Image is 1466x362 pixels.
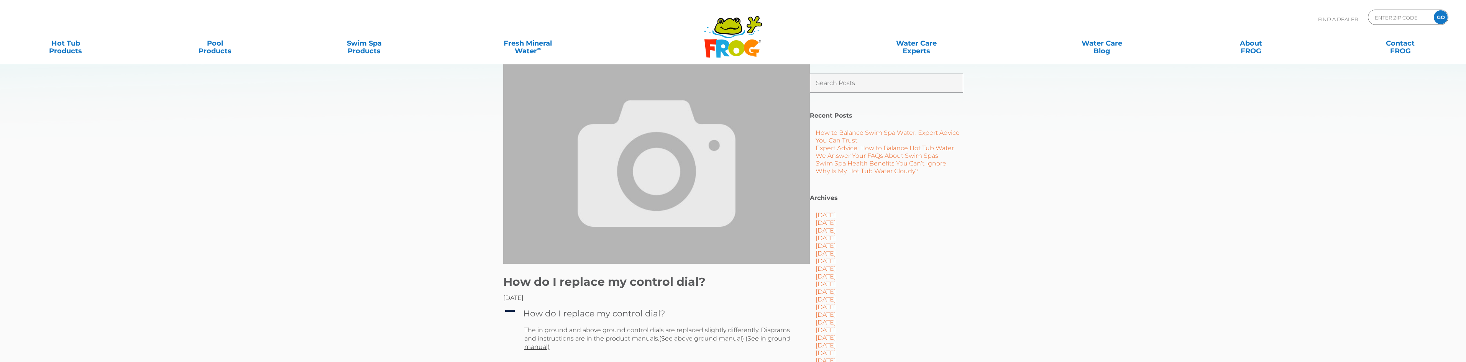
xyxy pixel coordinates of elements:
[1434,10,1448,24] input: GO
[816,160,946,167] a: Swim Spa Health Benefits You Can’t Ignore
[816,319,836,326] a: [DATE]
[455,36,601,51] a: Fresh MineralWater∞
[816,211,836,219] a: [DATE]
[503,275,810,288] h1: How do I replace my control dial?
[822,36,1011,51] a: Water CareExperts
[816,129,960,144] a: How to Balance Swim Spa Water: Expert Advice You Can Trust
[503,294,810,302] div: [DATE]
[8,36,124,51] a: Hot TubProducts
[503,63,810,264] img: Frog Products Blog Image
[816,273,836,280] a: [DATE]
[946,75,961,91] input: Submit
[816,219,836,226] a: [DATE]
[816,250,836,257] a: [DATE]
[816,234,836,242] a: [DATE]
[816,349,836,357] a: [DATE]
[504,306,515,317] span: A
[1193,36,1309,51] a: AboutFROG
[810,112,963,120] h2: Recent Posts
[816,311,836,318] a: [DATE]
[157,36,273,51] a: PoolProducts
[306,36,422,51] a: Swim SpaProducts
[816,342,836,349] a: [DATE]
[816,334,836,341] a: [DATE]
[1342,36,1458,51] a: ContactFROG
[816,326,836,334] a: [DATE]
[1374,12,1426,23] input: Zip Code Form
[1044,36,1160,51] a: Water CareBlog
[523,307,665,320] h4: How do I replace my control dial?
[816,242,836,249] a: [DATE]
[816,265,836,272] a: [DATE]
[524,326,800,351] p: The in ground and above ground control dials are replaced slightly differently. Diagrams and inst...
[816,303,836,311] a: [DATE]
[1318,10,1358,29] p: Find A Dealer
[816,144,954,152] a: Expert Advice: How to Balance Hot Tub Water
[503,305,810,322] a: A How do I replace my control dial?
[816,167,919,175] a: Why Is My Hot Tub Water Cloudy?
[816,288,836,295] a: [DATE]
[537,46,541,52] sup: ∞
[816,227,836,234] a: [DATE]
[816,257,836,265] a: [DATE]
[659,335,744,342] a: (See above ground manual)
[810,194,963,202] h2: Archives
[816,296,836,303] a: [DATE]
[816,280,836,288] a: [DATE]
[816,152,938,159] a: We Answer Your FAQs About Swim Spas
